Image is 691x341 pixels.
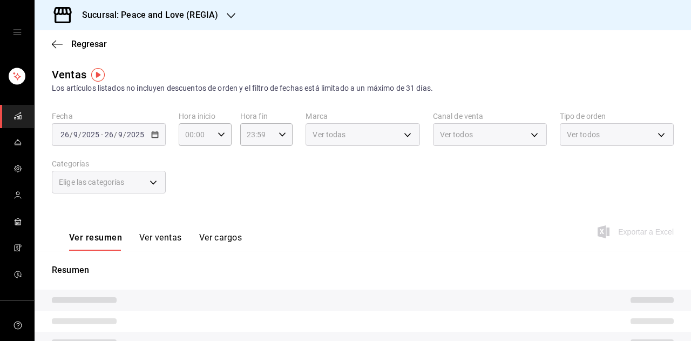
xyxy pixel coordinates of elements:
[560,112,674,120] label: Tipo de orden
[139,232,182,251] button: Ver ventas
[52,66,86,83] div: Ventas
[52,264,674,277] p: Resumen
[118,130,123,139] input: --
[123,130,126,139] span: /
[52,112,166,120] label: Fecha
[240,112,293,120] label: Hora fin
[433,112,547,120] label: Canal de venta
[440,129,473,140] span: Ver todos
[70,130,73,139] span: /
[13,28,22,37] button: open drawer
[69,232,242,251] div: navigation tabs
[114,130,117,139] span: /
[60,130,70,139] input: --
[78,130,82,139] span: /
[104,130,114,139] input: --
[73,9,218,22] h3: Sucursal: Peace and Love (REGIA)
[91,68,105,82] img: Tooltip marker
[101,130,103,139] span: -
[52,83,674,94] div: Los artículos listados no incluyen descuentos de orden y el filtro de fechas está limitado a un m...
[59,177,125,188] span: Elige las categorías
[73,130,78,139] input: --
[69,232,122,251] button: Ver resumen
[52,39,107,49] button: Regresar
[71,39,107,49] span: Regresar
[567,129,600,140] span: Ver todos
[52,160,166,168] label: Categorías
[179,112,232,120] label: Hora inicio
[306,112,419,120] label: Marca
[199,232,242,251] button: Ver cargos
[82,130,100,139] input: ----
[313,129,345,140] span: Ver todas
[126,130,145,139] input: ----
